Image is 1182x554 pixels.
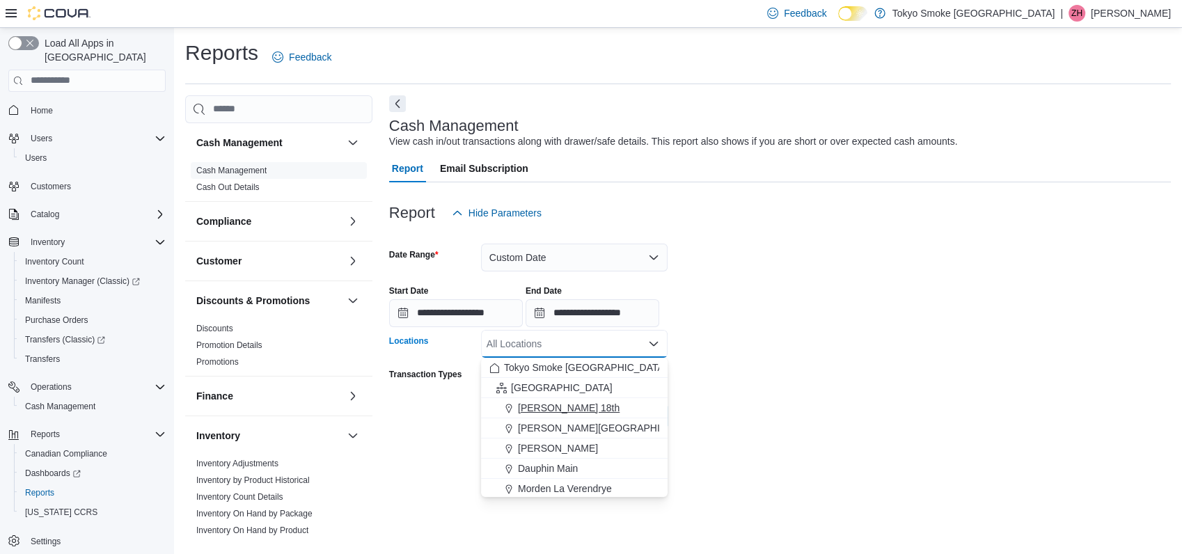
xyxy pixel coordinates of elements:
[1069,5,1085,22] div: Zoe Hyndman
[389,205,435,221] h3: Report
[518,461,578,475] span: Dauphin Main
[31,181,71,192] span: Customers
[14,310,171,330] button: Purchase Orders
[196,294,310,308] h3: Discounts & Promotions
[25,354,60,365] span: Transfers
[25,532,166,549] span: Settings
[25,206,65,223] button: Catalog
[19,331,166,348] span: Transfers (Classic)
[31,133,52,144] span: Users
[196,492,283,502] a: Inventory Count Details
[3,176,171,196] button: Customers
[25,276,140,287] span: Inventory Manager (Classic)
[19,253,166,270] span: Inventory Count
[25,448,107,459] span: Canadian Compliance
[25,315,88,326] span: Purchase Orders
[196,389,233,403] h3: Finance
[25,130,58,147] button: Users
[838,21,839,22] span: Dark Mode
[345,213,361,230] button: Compliance
[25,334,105,345] span: Transfers (Classic)
[196,182,260,193] span: Cash Out Details
[25,177,166,195] span: Customers
[19,292,166,309] span: Manifests
[196,509,313,519] a: Inventory On Hand by Package
[784,6,826,20] span: Feedback
[440,155,528,182] span: Email Subscription
[3,129,171,148] button: Users
[14,349,171,369] button: Transfers
[196,525,308,535] a: Inventory On Hand by Product
[481,438,668,459] button: [PERSON_NAME]
[14,252,171,271] button: Inventory Count
[14,271,171,291] a: Inventory Manager (Classic)
[19,465,86,482] a: Dashboards
[25,130,166,147] span: Users
[196,340,262,350] a: Promotion Details
[19,484,60,501] a: Reports
[481,418,668,438] button: [PERSON_NAME][GEOGRAPHIC_DATA]
[14,444,171,464] button: Canadian Compliance
[648,338,659,349] button: Close list of options
[31,209,59,220] span: Catalog
[14,464,171,483] a: Dashboards
[19,445,166,462] span: Canadian Compliance
[389,285,429,296] label: Start Date
[31,429,60,440] span: Reports
[345,134,361,151] button: Cash Management
[185,162,372,201] div: Cash Management
[1091,5,1171,22] p: [PERSON_NAME]
[19,150,52,166] a: Users
[28,6,90,20] img: Cova
[196,389,342,403] button: Finance
[19,273,166,290] span: Inventory Manager (Classic)
[3,425,171,444] button: Reports
[31,237,65,248] span: Inventory
[25,487,54,498] span: Reports
[31,105,53,116] span: Home
[39,36,166,64] span: Load All Apps in [GEOGRAPHIC_DATA]
[3,205,171,224] button: Catalog
[19,398,166,415] span: Cash Management
[25,379,77,395] button: Operations
[196,458,278,469] span: Inventory Adjustments
[518,482,612,496] span: Morden La Verendrye
[468,206,542,220] span: Hide Parameters
[19,465,166,482] span: Dashboards
[389,249,439,260] label: Date Range
[19,504,166,521] span: Washington CCRS
[3,530,171,551] button: Settings
[481,459,668,479] button: Dauphin Main
[345,388,361,404] button: Finance
[14,397,171,416] button: Cash Management
[25,507,97,518] span: [US_STATE] CCRS
[185,320,372,376] div: Discounts & Promotions
[25,295,61,306] span: Manifests
[25,533,66,550] a: Settings
[196,323,233,334] span: Discounts
[1060,5,1063,22] p: |
[14,483,171,502] button: Reports
[19,504,103,521] a: [US_STATE] CCRS
[14,502,171,522] button: [US_STATE] CCRS
[389,335,429,347] label: Locations
[518,401,620,415] span: [PERSON_NAME] 18th
[19,445,113,462] a: Canadian Compliance
[196,459,278,468] a: Inventory Adjustments
[892,5,1055,22] p: Tokyo Smoke [GEOGRAPHIC_DATA]
[19,351,65,367] a: Transfers
[25,206,166,223] span: Catalog
[196,254,242,268] h3: Customer
[267,43,337,71] a: Feedback
[25,234,70,251] button: Inventory
[345,427,361,444] button: Inventory
[1071,5,1082,22] span: ZH
[345,253,361,269] button: Customer
[518,441,598,455] span: [PERSON_NAME]
[25,102,166,119] span: Home
[389,134,958,149] div: View cash in/out transactions along with drawer/safe details. This report also shows if you are s...
[3,377,171,397] button: Operations
[838,6,867,21] input: Dark Mode
[3,232,171,252] button: Inventory
[25,102,58,119] a: Home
